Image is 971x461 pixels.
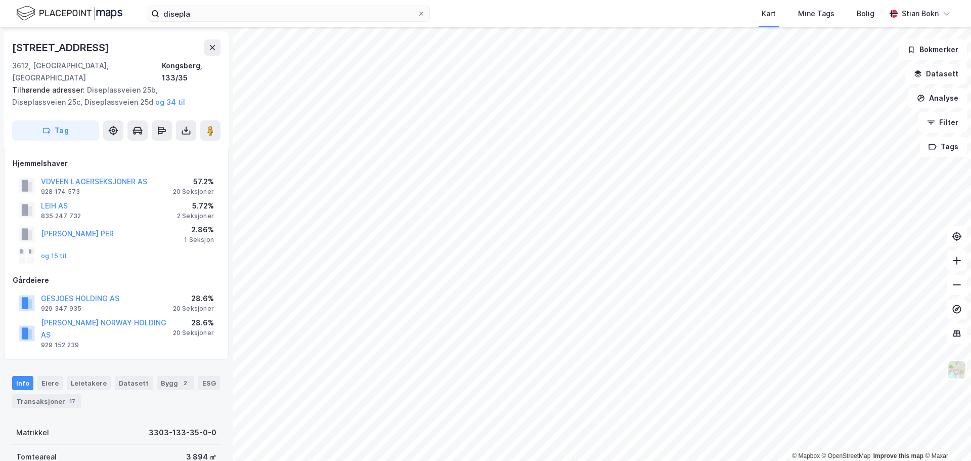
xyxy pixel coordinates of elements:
[173,292,214,305] div: 28.6%
[13,157,220,170] div: Hjemmelshaver
[41,188,80,196] div: 928 174 573
[792,452,820,459] a: Mapbox
[12,376,33,390] div: Info
[12,120,99,141] button: Tag
[908,88,967,108] button: Analyse
[873,452,923,459] a: Improve this map
[798,8,834,20] div: Mine Tags
[173,188,214,196] div: 20 Seksjoner
[67,396,77,406] div: 17
[198,376,220,390] div: ESG
[173,305,214,313] div: 20 Seksjoner
[12,39,111,56] div: [STREET_ADDRESS]
[162,60,220,84] div: Kongsberg, 133/35
[184,224,214,236] div: 2.86%
[173,317,214,329] div: 28.6%
[177,200,214,212] div: 5.72%
[173,176,214,188] div: 57.2%
[157,376,194,390] div: Bygg
[41,212,81,220] div: 835 247 732
[16,427,49,439] div: Matrikkel
[920,412,971,461] iframe: Chat Widget
[41,305,81,313] div: 929 347 935
[37,376,63,390] div: Eiere
[12,84,212,108] div: Diseplassveien 25b, Diseplassveien 25c, Diseplassveien 25d
[762,8,776,20] div: Kart
[41,341,79,349] div: 929 152 239
[947,360,966,380] img: Z
[822,452,871,459] a: OpenStreetMap
[13,274,220,286] div: Gårdeiere
[180,378,190,388] div: 2
[67,376,111,390] div: Leietakere
[899,39,967,60] button: Bokmerker
[177,212,214,220] div: 2 Seksjoner
[115,376,153,390] div: Datasett
[920,412,971,461] div: Kontrollprogram for chat
[159,6,417,21] input: Søk på adresse, matrikkel, gårdeiere, leietakere eller personer
[12,86,87,94] span: Tilhørende adresser:
[149,427,216,439] div: 3303-133-35-0-0
[16,5,122,22] img: logo.f888ab2527a4732fd821a326f86c7f29.svg
[12,394,81,408] div: Transaksjoner
[902,8,939,20] div: Stian Bokn
[184,236,214,244] div: 1 Seksjon
[918,112,967,133] button: Filter
[920,137,967,157] button: Tags
[12,60,162,84] div: 3612, [GEOGRAPHIC_DATA], [GEOGRAPHIC_DATA]
[857,8,874,20] div: Bolig
[173,329,214,337] div: 20 Seksjoner
[905,64,967,84] button: Datasett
